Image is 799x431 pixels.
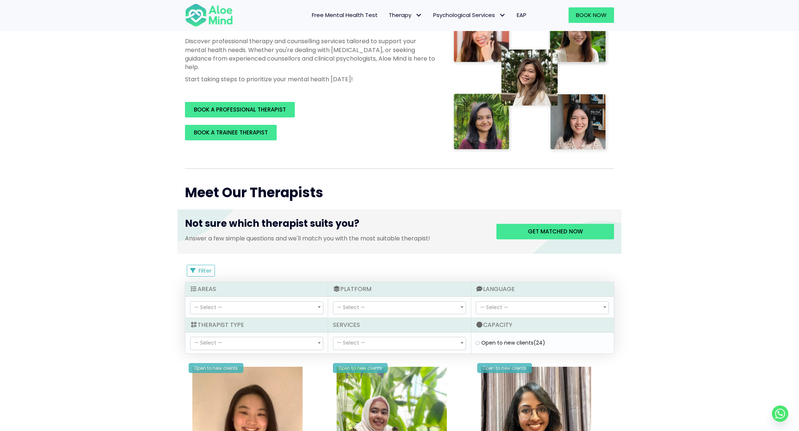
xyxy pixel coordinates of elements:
[772,406,788,422] a: Whatsapp
[389,11,422,19] span: Therapy
[185,37,436,71] p: Discover professional therapy and counselling services tailored to support your mental health nee...
[433,11,506,19] span: Psychological Services
[477,363,532,373] div: Open to new clients
[413,10,424,21] span: Therapy: submenu
[194,304,222,311] span: — Select —
[337,339,365,346] span: — Select —
[312,11,378,19] span: Free Mental Health Test
[471,282,614,297] div: Language
[528,228,583,235] span: Get matched now
[194,129,268,136] span: BOOK A TRAINEE THERAPIST
[185,102,295,117] a: BOOK A PROFESSIONAL THERAPIST
[243,7,532,23] nav: Menu
[185,183,323,202] span: Meet Our Therapists
[451,4,610,154] img: Therapist collage
[194,339,222,346] span: — Select —
[480,304,508,311] span: — Select —
[533,339,545,346] span: (24)
[185,75,436,83] p: Start taking steps to prioritize your mental health [DATE]!
[306,7,383,23] a: Free Mental Health Test
[337,304,365,311] span: — Select —
[428,7,511,23] a: Psychological ServicesPsychological Services: submenu
[199,267,212,274] span: Filter
[328,318,471,332] div: Services
[383,7,428,23] a: TherapyTherapy: submenu
[511,7,532,23] a: EAP
[194,106,286,113] span: BOOK A PROFESSIONAL THERAPIST
[185,3,233,27] img: Aloe mind Logo
[333,363,388,373] div: Open to new clients
[471,318,614,332] div: Capacity
[185,125,277,140] a: BOOK A TRAINEE THERAPIST
[497,10,508,21] span: Psychological Services: submenu
[517,11,526,19] span: EAP
[187,265,215,277] button: Filter Listings
[185,318,328,332] div: Therapist Type
[328,282,471,297] div: Platform
[481,339,545,346] label: Open to new clients
[576,11,607,19] span: Book Now
[185,217,485,234] h3: Not sure which therapist suits you?
[185,234,485,243] p: Answer a few simple questions and we'll match you with the most suitable therapist!
[185,282,328,297] div: Areas
[189,363,243,373] div: Open to new clients
[496,224,614,239] a: Get matched now
[569,7,614,23] a: Book Now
